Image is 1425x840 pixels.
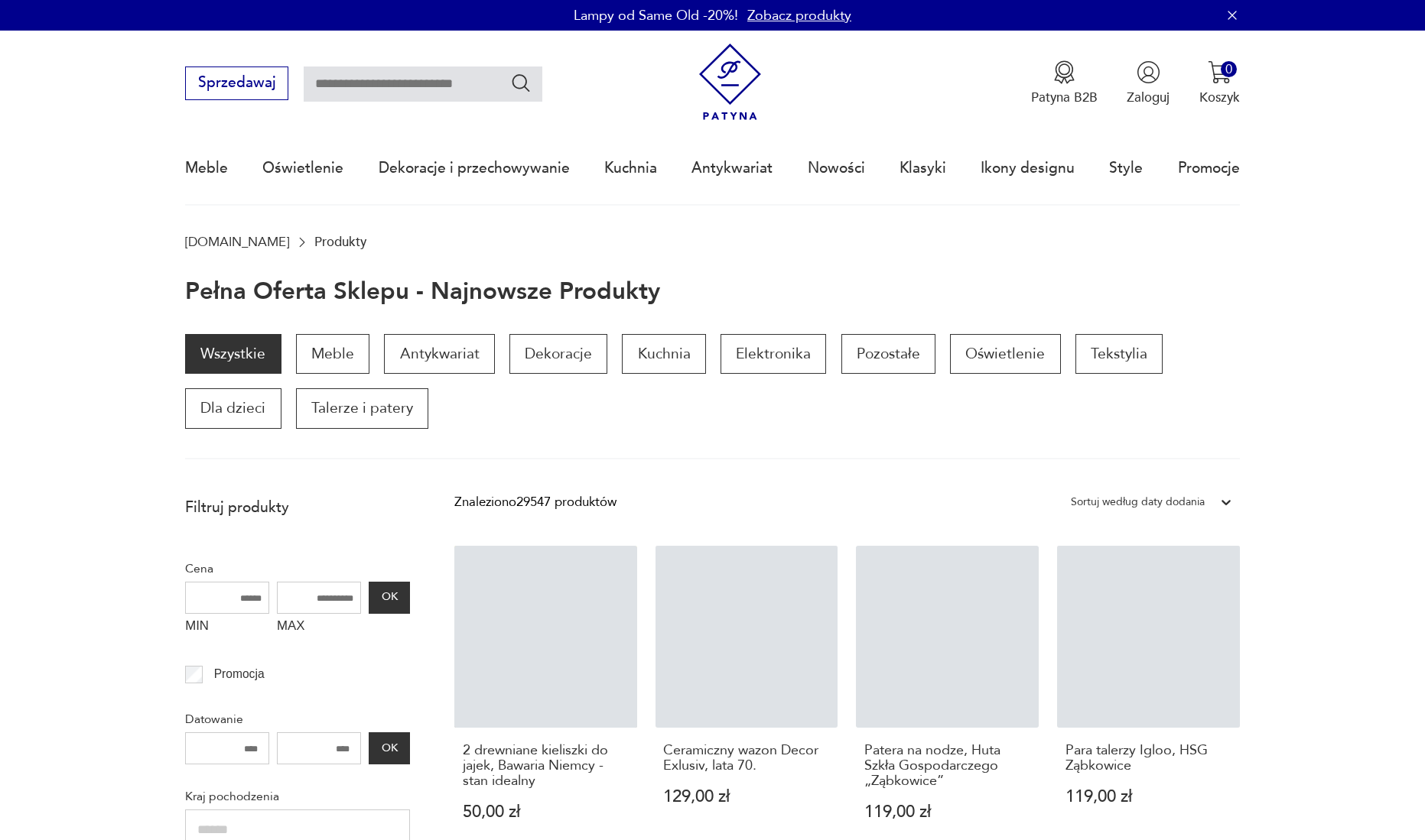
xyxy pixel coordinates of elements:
p: Produkty [314,235,366,249]
p: Filtruj produkty [185,498,410,517]
p: Kraj pochodzenia [185,786,410,806]
a: Elektronika [721,334,826,374]
h3: Para talerzy Igloo, HSG Ząbkowice [1065,743,1231,774]
label: MIN [185,614,269,643]
a: Meble [296,334,369,374]
p: 129,00 zł [663,789,829,805]
a: Nowości [808,133,865,203]
p: 50,00 zł [463,804,629,820]
a: [DOMAIN_NAME] [185,235,289,249]
button: OK [369,582,410,614]
label: MAX [277,614,361,643]
div: Sortuj według daty dodania [1071,492,1205,512]
a: Promocje [1178,133,1240,203]
h3: Ceramiczny wazon Decor Exlusiv, lata 70. [663,743,829,774]
a: Pozostałe [841,334,935,374]
h3: Patera na nodze, Huta Szkła Gospodarczego „Ząbkowice” [864,743,1030,790]
a: Kuchnia [604,133,657,203]
button: Szukaj [510,72,532,94]
button: Zaloguj [1127,60,1170,106]
a: Talerze i patery [296,388,428,428]
a: Ikony designu [981,133,1075,203]
img: Patyna - sklep z meblami i dekoracjami vintage [691,44,769,121]
a: Style [1109,133,1143,203]
p: Cena [185,559,410,579]
h3: 2 drewniane kieliszki do jajek, Bawaria Niemcy - stan idealny [463,743,629,790]
p: Datowanie [185,709,410,729]
p: 119,00 zł [864,804,1030,820]
h1: Pełna oferta sklepu - najnowsze produkty [185,279,660,305]
p: Lampy od Same Old -20%! [574,6,738,25]
button: Sprzedawaj [185,66,288,100]
a: Meble [185,133,228,203]
img: Ikona koszyka [1208,60,1231,84]
div: Znaleziono 29547 produktów [454,492,617,512]
a: Wszystkie [185,334,281,374]
a: Dla dzieci [185,388,281,428]
p: Patyna B2B [1031,89,1098,106]
img: Ikonka użytkownika [1137,60,1160,84]
a: Zobacz produkty [747,6,851,25]
button: OK [369,732,410,764]
div: 0 [1221,61,1237,77]
button: 0Koszyk [1199,60,1240,106]
p: 119,00 zł [1065,789,1231,805]
a: Oświetlenie [262,133,343,203]
a: Antykwariat [384,334,494,374]
p: Koszyk [1199,89,1240,106]
a: Sprzedawaj [185,78,288,90]
p: Promocja [214,664,265,684]
button: Patyna B2B [1031,60,1098,106]
a: Oświetlenie [950,334,1060,374]
a: Dekoracje i przechowywanie [379,133,570,203]
a: Dekoracje [509,334,607,374]
a: Klasyki [900,133,946,203]
a: Kuchnia [622,334,705,374]
p: Zaloguj [1127,89,1170,106]
img: Ikona medalu [1052,60,1076,84]
a: Antykwariat [691,133,773,203]
a: Ikona medaluPatyna B2B [1031,60,1098,106]
a: Tekstylia [1075,334,1163,374]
